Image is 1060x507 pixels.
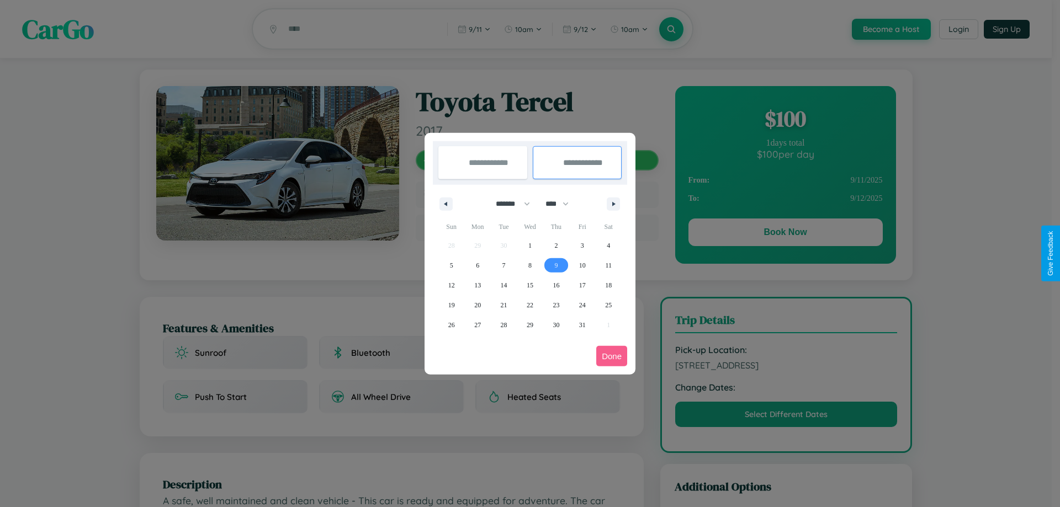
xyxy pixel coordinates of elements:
[579,275,586,295] span: 17
[517,236,543,255] button: 1
[596,236,622,255] button: 4
[581,236,584,255] span: 3
[517,295,543,315] button: 22
[527,295,533,315] span: 22
[464,218,490,236] span: Mon
[543,315,569,335] button: 30
[517,218,543,236] span: Wed
[569,275,595,295] button: 17
[543,218,569,236] span: Thu
[605,295,612,315] span: 25
[491,218,517,236] span: Tue
[438,218,464,236] span: Sun
[474,275,481,295] span: 13
[517,315,543,335] button: 29
[476,255,479,275] span: 6
[605,255,612,275] span: 11
[527,275,533,295] span: 15
[474,295,481,315] span: 20
[543,295,569,315] button: 23
[569,295,595,315] button: 24
[579,295,586,315] span: 24
[569,218,595,236] span: Fri
[554,255,558,275] span: 9
[502,255,506,275] span: 7
[517,275,543,295] button: 15
[438,315,464,335] button: 26
[607,236,610,255] span: 4
[579,255,586,275] span: 10
[474,315,481,335] span: 27
[517,255,543,275] button: 8
[501,275,507,295] span: 14
[605,275,612,295] span: 18
[448,315,455,335] span: 26
[543,236,569,255] button: 2
[528,255,532,275] span: 8
[491,295,517,315] button: 21
[596,295,622,315] button: 25
[491,255,517,275] button: 7
[596,255,622,275] button: 11
[543,275,569,295] button: 16
[596,346,627,366] button: Done
[501,315,507,335] span: 28
[554,236,558,255] span: 2
[464,275,490,295] button: 13
[569,255,595,275] button: 10
[450,255,453,275] span: 5
[527,315,533,335] span: 29
[596,275,622,295] button: 18
[438,295,464,315] button: 19
[553,275,559,295] span: 16
[464,315,490,335] button: 27
[491,275,517,295] button: 14
[1047,231,1054,276] div: Give Feedback
[569,315,595,335] button: 31
[579,315,586,335] span: 31
[448,275,455,295] span: 12
[438,275,464,295] button: 12
[491,315,517,335] button: 28
[464,295,490,315] button: 20
[501,295,507,315] span: 21
[543,255,569,275] button: 9
[448,295,455,315] span: 19
[464,255,490,275] button: 6
[553,315,559,335] span: 30
[528,236,532,255] span: 1
[553,295,559,315] span: 23
[596,218,622,236] span: Sat
[569,236,595,255] button: 3
[438,255,464,275] button: 5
